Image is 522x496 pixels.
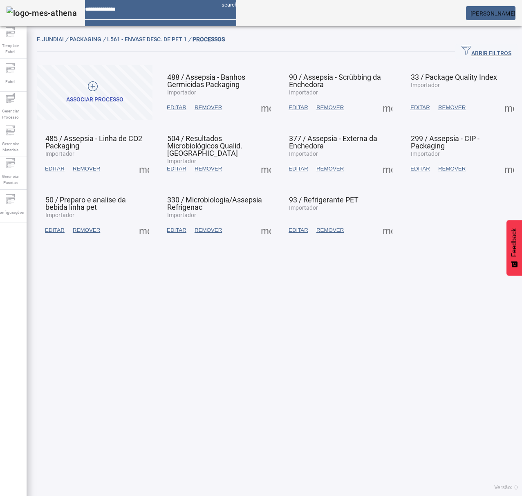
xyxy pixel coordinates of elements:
button: Mais [380,162,395,176]
span: 330 / Microbiologia/Assepsia Refrigenac [167,195,262,211]
button: Feedback - Mostrar pesquisa [506,220,522,276]
span: REMOVER [438,103,466,112]
button: ASSOCIAR PROCESSO [37,65,152,120]
span: EDITAR [167,103,186,112]
button: EDITAR [285,100,312,115]
button: REMOVER [69,162,104,176]
span: 299 / Assepsia - CIP - Packaging [411,134,479,150]
button: REMOVER [434,162,470,176]
button: EDITAR [163,223,190,238]
button: Mais [380,100,395,115]
span: EDITAR [167,165,186,173]
button: REMOVER [312,162,348,176]
span: REMOVER [438,165,466,173]
span: 377 / Assepsia - Externa da Enchedora [289,134,377,150]
span: REMOVER [195,103,222,112]
button: REMOVER [434,100,470,115]
span: EDITAR [289,103,308,112]
button: Mais [258,100,273,115]
span: PROCESSOS [193,36,225,43]
button: EDITAR [163,162,190,176]
button: REMOVER [190,162,226,176]
img: logo-mes-athena [7,7,77,20]
span: 90 / Assepsia - Scrübbing da Enchedora [289,73,381,89]
button: Mais [258,162,273,176]
span: REMOVER [195,165,222,173]
button: EDITAR [285,223,312,238]
button: REMOVER [190,100,226,115]
span: Importador [411,82,440,88]
span: EDITAR [45,226,65,234]
em: / [188,36,191,43]
span: ABRIR FILTROS [462,45,511,58]
span: L561 - Envase Desc. de PET 1 [107,36,193,43]
span: EDITAR [289,226,308,234]
span: Packaging [69,36,107,43]
button: EDITAR [285,162,312,176]
button: REMOVER [190,223,226,238]
button: EDITAR [41,223,69,238]
button: Mais [137,162,151,176]
span: F. Jundiai [37,36,69,43]
em: / [103,36,105,43]
span: Fabril [3,76,18,87]
span: EDITAR [410,165,430,173]
span: 504 / Resultados Microbiológicos Qualid. [GEOGRAPHIC_DATA] [167,134,242,157]
span: Versão: () [494,485,518,490]
span: REMOVER [316,165,344,173]
em: / [65,36,68,43]
button: EDITAR [41,162,69,176]
button: REMOVER [312,223,348,238]
button: EDITAR [406,162,434,176]
button: ABRIR FILTROS [455,44,518,59]
button: EDITAR [163,100,190,115]
span: EDITAR [289,165,308,173]
button: Mais [380,223,395,238]
span: 488 / Assepsia - Banhos Germicidas Packaging [167,73,245,89]
span: Importador [289,204,318,211]
span: EDITAR [45,165,65,173]
button: REMOVER [69,223,104,238]
span: EDITAR [167,226,186,234]
span: 33 / Package Quality Index [411,73,497,81]
button: EDITAR [406,100,434,115]
span: [PERSON_NAME] [470,10,515,17]
span: REMOVER [316,103,344,112]
button: Mais [502,162,517,176]
span: Importador [167,158,196,164]
span: Feedback [511,228,518,257]
span: REMOVER [73,165,100,173]
button: Mais [502,100,517,115]
span: 485 / Assepsia - Linha de CO2 Packaging [45,134,142,150]
button: REMOVER [312,100,348,115]
span: REMOVER [195,226,222,234]
span: 50 / Preparo e analise da bebida linha pet [45,195,126,211]
span: REMOVER [316,226,344,234]
div: ASSOCIAR PROCESSO [66,96,123,104]
button: Mais [137,223,151,238]
span: 93 / Refrigerante PET [289,195,358,204]
button: Mais [258,223,273,238]
span: REMOVER [73,226,100,234]
span: EDITAR [410,103,430,112]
